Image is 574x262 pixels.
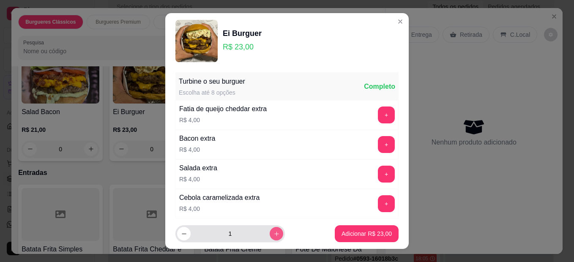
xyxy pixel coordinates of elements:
div: Turbine o seu burguer [179,76,245,87]
div: Escolha até 8 opções [179,88,245,97]
div: Ei Burguer [223,27,262,39]
button: add [378,195,395,212]
div: Fatia de queijo cheddar extra [179,104,267,114]
button: increase-product-quantity [270,227,283,240]
p: Adicionar R$ 23,00 [342,229,392,238]
button: add [378,106,395,123]
p: R$ 4,00 [179,145,215,154]
button: Close [394,15,407,28]
p: R$ 4,00 [179,116,267,124]
button: decrease-product-quantity [177,227,191,240]
div: Cebola caramelizada extra [179,193,260,203]
button: Adicionar R$ 23,00 [335,225,399,242]
p: R$ 23,00 [223,41,262,53]
button: add [378,166,395,183]
div: Bacon extra [179,134,215,144]
div: Completo [364,82,395,92]
p: R$ 4,00 [179,205,260,213]
img: product-image [175,20,218,62]
p: R$ 4,00 [179,175,217,183]
div: Salada extra [179,163,217,173]
button: add [378,136,395,153]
